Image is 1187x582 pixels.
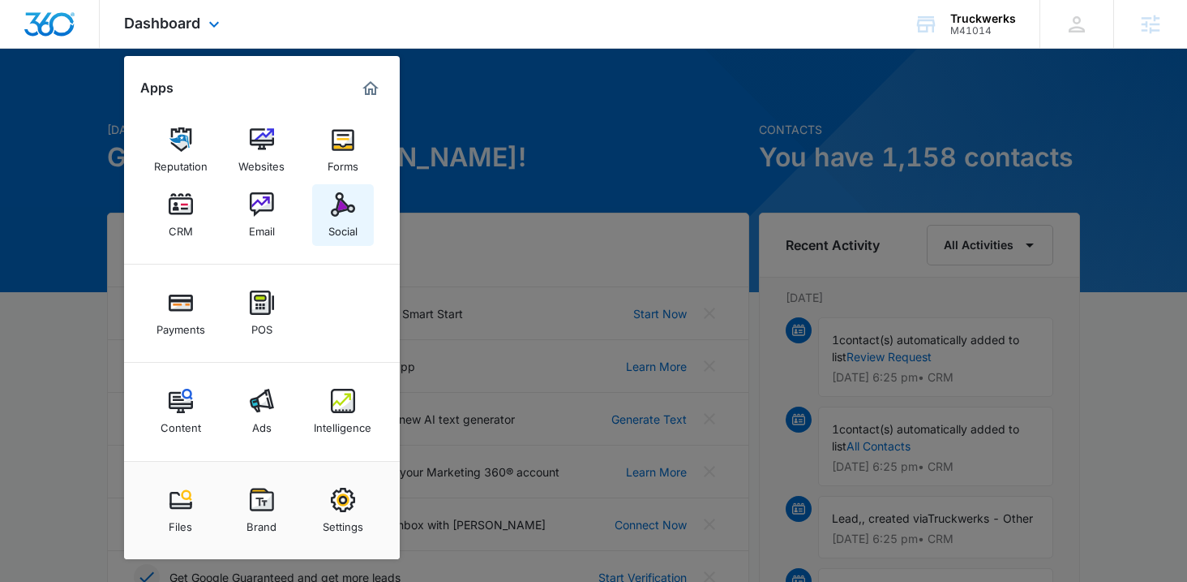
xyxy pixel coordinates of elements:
img: logo_orange.svg [26,26,39,39]
a: Ads [231,381,293,442]
a: POS [231,282,293,344]
a: Files [150,480,212,541]
div: Forms [328,152,358,173]
div: Ads [252,413,272,434]
img: website_grey.svg [26,42,39,55]
div: Reputation [154,152,208,173]
div: Domain: [DOMAIN_NAME] [42,42,178,55]
div: Keywords by Traffic [179,96,273,106]
div: account name [950,12,1016,25]
div: POS [251,315,272,336]
a: Forms [312,119,374,181]
a: Settings [312,480,374,541]
div: account id [950,25,1016,37]
div: Settings [323,512,363,533]
a: Payments [150,282,212,344]
a: Websites [231,119,293,181]
a: Reputation [150,119,212,181]
a: CRM [150,184,212,246]
a: Email [231,184,293,246]
div: Files [169,512,192,533]
div: Social [328,217,358,238]
div: CRM [169,217,193,238]
div: Email [249,217,275,238]
div: v 4.0.25 [45,26,79,39]
a: Content [150,381,212,442]
div: Brand [246,512,276,533]
img: tab_domain_overview_orange.svg [44,94,57,107]
a: Marketing 360® Dashboard [358,75,384,101]
h2: Apps [140,80,174,96]
div: Websites [238,152,285,173]
div: Domain Overview [62,96,145,106]
a: Social [312,184,374,246]
a: Intelligence [312,381,374,442]
div: Content [161,413,201,434]
span: Dashboard [124,15,200,32]
div: Intelligence [314,413,371,434]
img: tab_keywords_by_traffic_grey.svg [161,94,174,107]
div: Payments [156,315,205,336]
a: Brand [231,480,293,541]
